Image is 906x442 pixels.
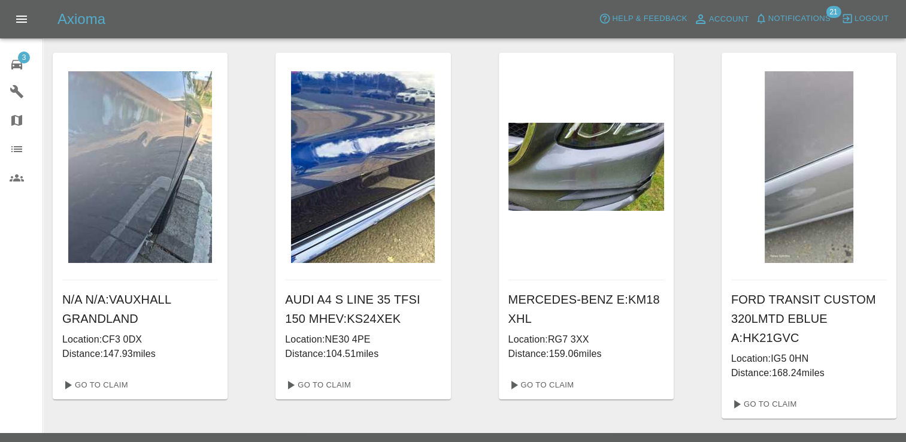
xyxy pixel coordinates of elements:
span: 21 [826,6,841,18]
a: Go To Claim [57,376,131,395]
button: Open drawer [7,5,36,34]
p: Distance: 168.24 miles [731,366,887,380]
span: Help & Feedback [612,12,687,26]
p: Location: IG5 0HN [731,352,887,366]
h6: AUDI A4 S LINE 35 TFSI 150 MHEV : KS24XEK [285,290,441,328]
p: Location: CF3 0DX [62,332,218,347]
span: 3 [18,52,30,63]
span: Logout [855,12,889,26]
span: Account [709,13,749,26]
a: Go To Claim [726,395,800,414]
button: Notifications [752,10,834,28]
p: Distance: 147.93 miles [62,347,218,361]
p: Location: NE30 4PE [285,332,441,347]
button: Help & Feedback [596,10,690,28]
h6: N/A N/A : VAUXHALL GRANDLAND [62,290,218,328]
span: Notifications [768,12,831,26]
button: Logout [838,10,892,28]
p: Location: RG7 3XX [508,332,664,347]
p: Distance: 159.06 miles [508,347,664,361]
a: Go To Claim [280,376,354,395]
a: Go To Claim [504,376,577,395]
h6: FORD TRANSIT CUSTOM 320LMTD EBLUE A : HK21GVC [731,290,887,347]
h5: Axioma [57,10,105,29]
p: Distance: 104.51 miles [285,347,441,361]
h6: MERCEDES-BENZ E : KM18 XHL [508,290,664,328]
a: Account [690,10,752,29]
